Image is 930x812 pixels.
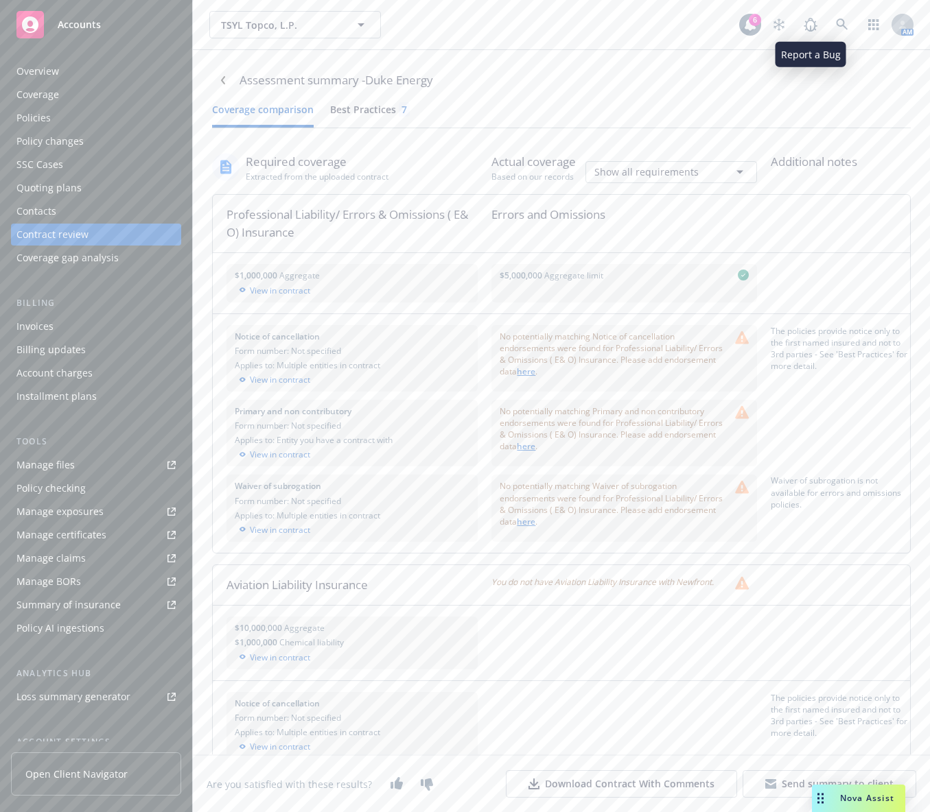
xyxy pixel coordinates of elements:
[402,102,407,117] div: 7
[235,331,469,342] div: Notice of cancellation
[11,224,181,246] a: Contract review
[11,247,181,269] a: Coverage gap analysis
[235,285,469,297] div: View in contract
[235,726,469,738] div: Applies to: Multiple entities in contract
[16,617,104,639] div: Policy AI ingestions
[235,420,469,431] div: Form number: Not specified
[743,770,916,798] button: Send summary to client
[235,741,469,753] div: View in contract
[11,362,181,384] a: Account charges
[221,18,340,32] span: TSYL Topco, L.P.
[16,177,82,199] div: Quoting plans
[16,571,81,593] div: Manage BORs
[16,501,104,523] div: Manage exposures
[11,594,181,616] a: Summary of insurance
[11,524,181,546] a: Manage certificates
[213,195,491,253] div: Professional Liability/ Errors & Omissions ( E& O) Insurance
[506,770,737,798] button: Download Contract With Comments
[544,270,603,281] span: Aggregate limit
[16,154,63,176] div: SSC Cases
[207,777,372,791] div: Are you satisfied with these results?
[517,440,535,452] a: here
[11,735,181,749] div: Account settings
[812,785,905,812] button: Nova Assist
[491,195,770,253] div: Errors and Omissions
[11,130,181,152] a: Policy changes
[235,374,469,386] div: View in contract
[765,11,793,38] a: Stop snowing
[16,247,119,269] div: Coverage gap analysis
[235,652,469,664] div: View in contract
[16,362,93,384] div: Account charges
[235,697,469,709] div: Notice of cancellation
[11,107,181,129] a: Policies
[11,339,181,361] a: Billing updates
[279,636,344,648] span: Chemical liability
[11,617,181,639] a: Policy AI ingestions
[16,107,51,129] div: Policies
[828,11,856,38] a: Search
[11,177,181,199] a: Quoting plans
[25,767,128,781] span: Open Client Navigator
[235,495,469,507] div: Form number: Not specified
[246,153,388,171] div: Required coverage
[11,5,181,44] a: Accounts
[16,130,84,152] div: Policy changes
[235,359,469,371] div: Applies to: Multiple entities in contract
[16,477,86,499] div: Policy checking
[860,11,887,38] a: Switch app
[11,501,181,523] a: Manage exposures
[11,315,181,337] a: Invoices
[213,565,491,605] div: Aviation Liability Insurance
[235,434,469,446] div: Applies to: Entity you have a contract with
[16,454,75,476] div: Manage files
[235,345,469,357] div: Form number: Not specified
[491,153,576,171] div: Actual coverage
[209,11,381,38] button: TSYL Topco, L.P.
[212,102,314,128] button: Coverage comparison
[749,14,761,26] div: 6
[11,435,181,449] div: Tools
[330,102,410,117] div: Best Practices
[235,270,279,281] span: $1,000,000
[284,622,325,634] span: Aggregate
[235,449,469,461] div: View in contract
[517,516,535,527] a: here
[771,692,910,759] div: The policies provide notice only to the first named insured and not to 3rd parties - See 'Best Pr...
[11,686,181,708] a: Loss summary generator
[491,171,576,182] div: Based on our records
[235,636,279,648] span: $1,000,000
[235,712,469,724] div: Form number: Not specified
[279,270,320,281] span: Aggregate
[246,171,388,182] div: Extracted from the uploaded contract
[797,11,824,38] a: Report a Bug
[11,200,181,222] a: Contacts
[58,19,101,30] span: Accounts
[771,475,910,541] div: Waiver of subrogation is not available for errors and omissions policies.
[16,224,89,246] div: Contract review
[235,622,284,634] span: $10,000,000
[765,777,894,791] div: Send summary to client
[16,524,106,546] div: Manage certificates
[500,270,542,281] span: $5,000,000
[16,315,54,337] div: Invoices
[11,571,181,593] a: Manage BORs
[11,547,181,569] a: Manage claims
[11,477,181,499] a: Policy checking
[235,480,469,492] div: Waiver of subrogation
[11,667,181,680] div: Analytics hub
[16,547,86,569] div: Manage claims
[840,792,894,804] span: Nova Assist
[771,325,910,392] div: The policies provide notice only to the first named insured and not to 3rd parties - See 'Best Pr...
[235,510,469,521] div: Applies to: Multiple entities in contract
[491,576,714,590] span: You do not have Aviation Liability Insurance with Newfront.
[16,385,97,407] div: Installment plans
[16,594,121,616] div: Summary of insurance
[240,71,433,89] div: Assessment summary - Duke Energy
[812,785,829,812] div: Drag to move
[11,385,181,407] a: Installment plans
[212,69,234,91] a: Navigate back
[500,405,729,453] span: No potentially matching Primary and non contributory endorsements were found for Professional Lia...
[11,296,181,310] div: Billing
